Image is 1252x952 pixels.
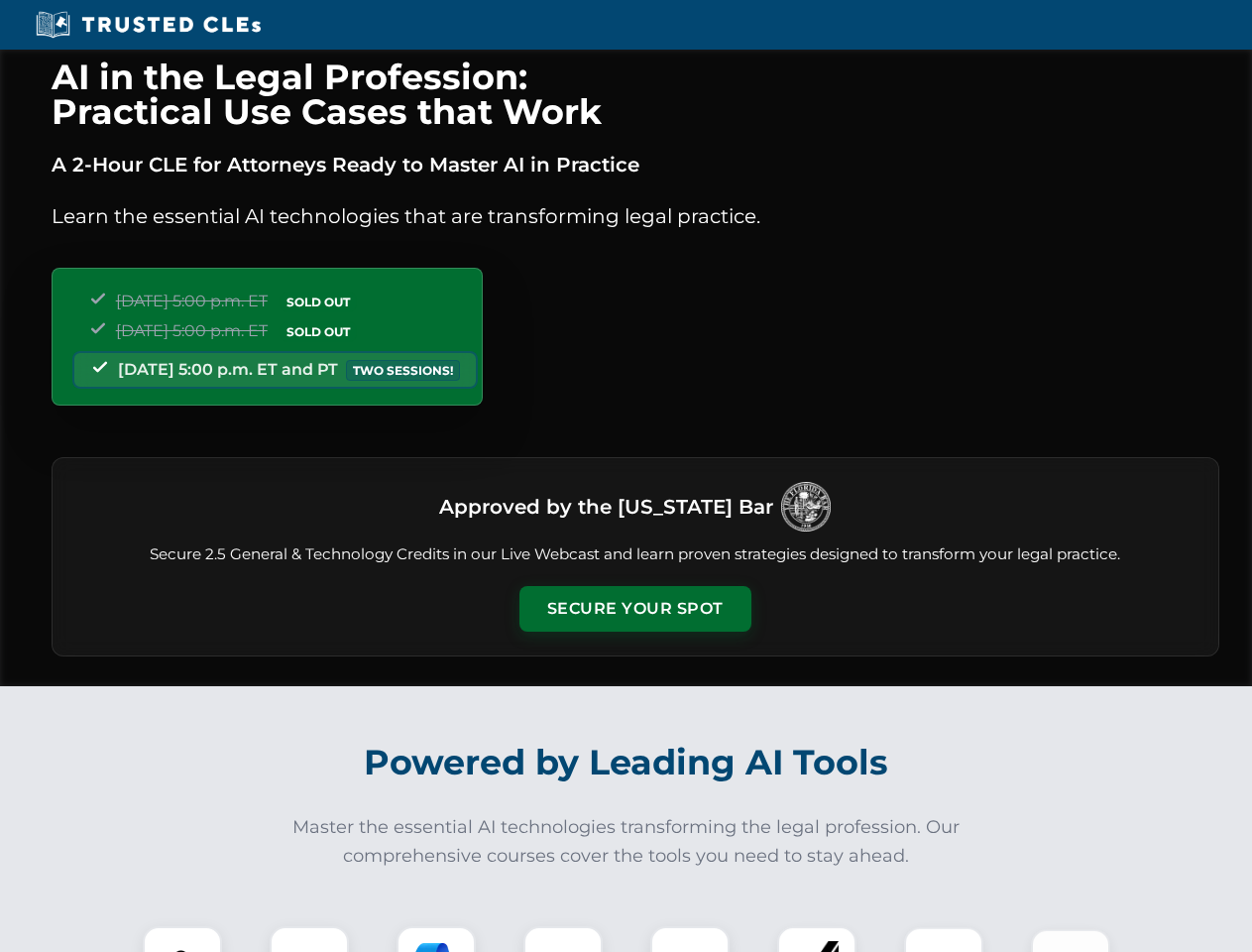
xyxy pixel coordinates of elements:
span: [DATE] 5:00 p.m. ET [116,292,268,310]
h2: Powered by Leading AI Tools [77,728,1176,797]
h3: Approved by the [US_STATE] Bar [439,489,773,525]
span: [DATE] 5:00 p.m. ET [116,321,268,340]
button: Secure Your Spot [519,586,751,632]
span: SOLD OUT [280,321,357,342]
span: SOLD OUT [280,292,357,312]
p: Learn the essential AI technologies that are transforming legal practice. [52,200,1219,232]
p: Secure 2.5 General & Technology Credits in our Live Webcast and learn proven strategies designed ... [76,543,1195,566]
h1: AI in the Legal Profession: Practical Use Cases that Work [52,59,1219,129]
img: Logo [781,482,831,532]
p: A 2-Hour CLE for Attorneys Ready to Master AI in Practice [52,149,1219,180]
img: Trusted CLEs [30,10,267,40]
p: Master the essential AI technologies transforming the legal profession. Our comprehensive courses... [280,813,973,871]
